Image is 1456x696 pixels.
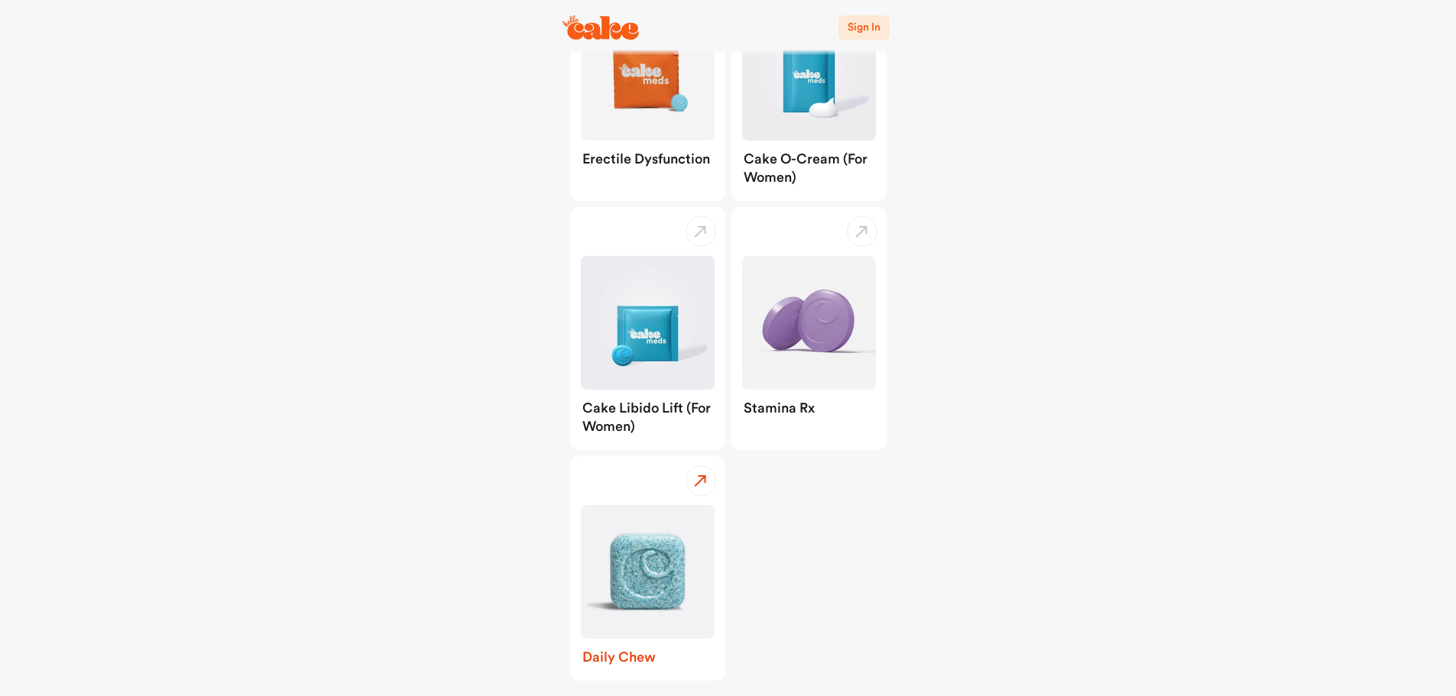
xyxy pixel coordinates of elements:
[731,390,887,432] div: Stamina Rx
[731,141,887,201] div: Cake O-Cream (for Women)
[742,256,876,390] img: Stamina Rx
[581,7,715,141] img: Erectile Dysfunction
[570,207,725,450] button: Cake Libido Lift (for Women)Cake Libido Lift (for Women)
[581,256,715,390] img: Cake Libido Lift (for Women)
[570,141,725,183] div: Erectile Dysfunction
[731,207,887,450] button: Stamina RxStamina Rx
[581,505,715,639] img: Daily Chew
[570,390,725,450] div: Cake Libido Lift (for Women)
[570,639,725,681] div: Daily Chew
[838,15,889,40] button: Sign In
[570,456,725,681] button: Daily ChewDaily Chew
[742,7,876,141] img: Cake O-Cream (for Women)
[848,22,880,33] span: Sign In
